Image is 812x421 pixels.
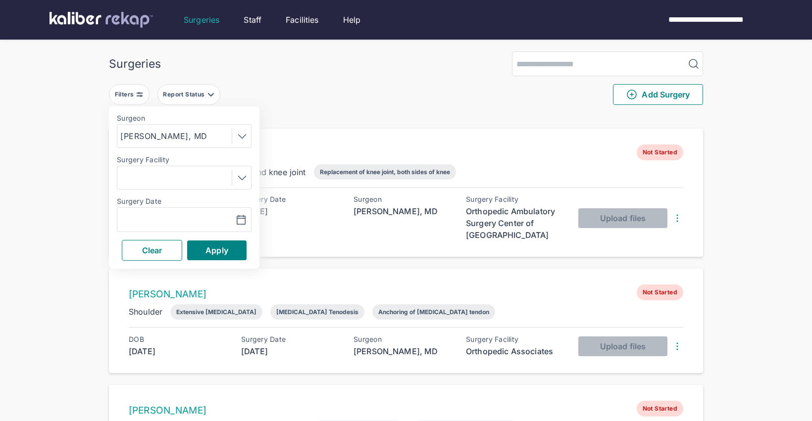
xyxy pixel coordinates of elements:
div: Anchoring of [MEDICAL_DATA] tendon [378,308,489,316]
span: Not Started [637,284,683,300]
div: [PERSON_NAME], MD [354,205,453,217]
div: Replacement of knee joint, both sides of knee [320,168,450,176]
div: Surgery Facility [466,195,565,203]
div: Surgery Date [241,195,340,203]
button: Apply [187,240,247,260]
img: kaliber labs logo [50,12,153,28]
a: Facilities [286,14,319,26]
button: Report Status [157,84,220,105]
a: [PERSON_NAME] [129,288,206,300]
label: Surgeon [117,114,252,122]
label: Surgery Date [117,197,252,205]
button: Clear [122,240,182,261]
button: Upload files [578,336,667,356]
div: DOB [129,335,228,343]
button: Filters [109,84,150,105]
span: Add Surgery [626,89,690,100]
button: Add Surgery [613,84,703,105]
div: Surgery Date [241,335,340,343]
div: Orthopedic Associates [466,345,565,357]
span: Clear [142,245,162,255]
img: filter-caret-down-grey.b3560631.svg [207,91,215,98]
label: Surgery Facility [117,156,252,164]
div: [PERSON_NAME], MD [120,130,210,142]
div: [DATE] [241,345,340,357]
div: Surgery Facility [466,335,565,343]
div: 2215 entries [109,113,703,125]
img: faders-horizontal-grey.d550dbda.svg [136,91,144,98]
div: [DATE] [129,345,228,357]
div: Surgeon [354,195,453,203]
a: Surgeries [184,14,219,26]
a: Staff [244,14,261,26]
button: Upload files [578,208,667,228]
span: Apply [205,245,228,255]
div: Orthopedic Ambulatory Surgery Center of [GEOGRAPHIC_DATA] [466,205,565,241]
div: [DATE] [241,205,340,217]
span: Upload files [600,213,646,223]
div: Extensive [MEDICAL_DATA] [176,308,256,316]
div: Report Status [163,91,206,98]
a: [PERSON_NAME] [129,405,206,416]
span: Not Started [637,401,683,417]
div: Surgeon [354,335,453,343]
div: [MEDICAL_DATA] Tenodesis [276,308,358,316]
div: Surgeries [109,57,161,71]
div: Shoulder [129,306,162,318]
div: Filters [115,91,136,98]
div: [PERSON_NAME], MD [354,345,453,357]
img: DotsThreeVertical.31cb0eda.svg [671,340,683,352]
img: MagnifyingGlass.1dc66aab.svg [688,58,700,70]
span: Upload files [600,341,646,351]
img: DotsThreeVertical.31cb0eda.svg [671,212,683,224]
a: Help [343,14,361,26]
img: PlusCircleGreen.5fd88d77.svg [626,89,638,100]
span: Not Started [637,144,683,160]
